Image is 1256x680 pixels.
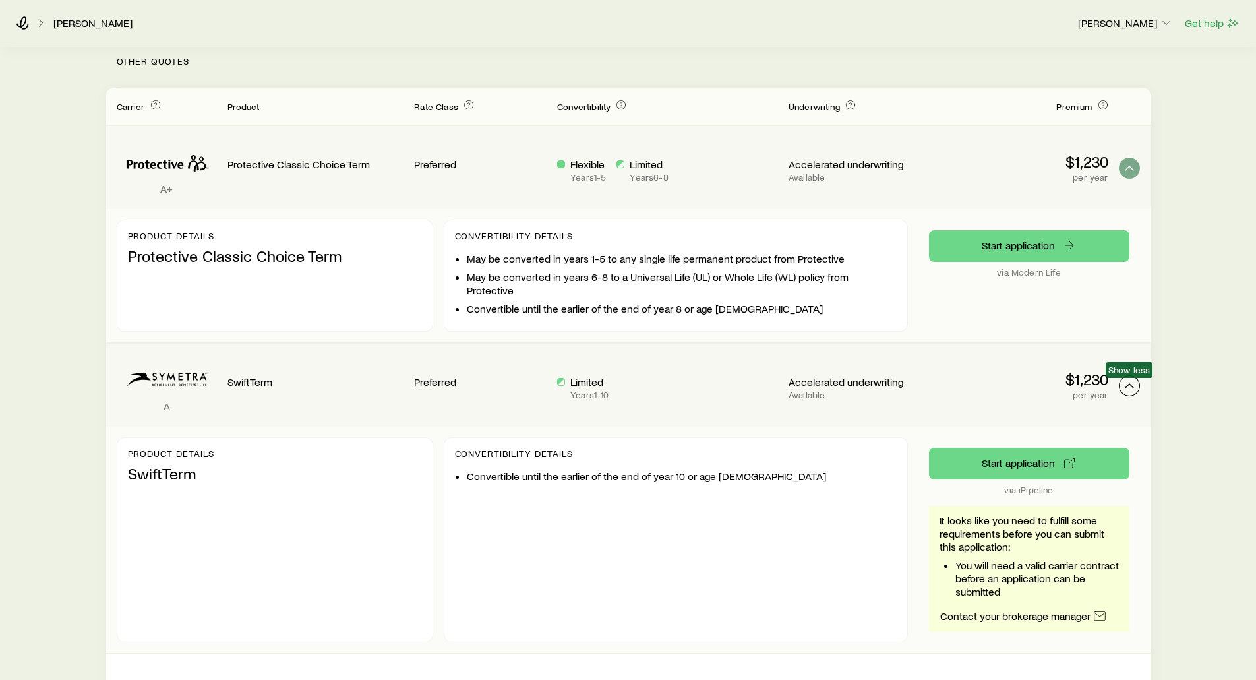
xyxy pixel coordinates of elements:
[929,448,1129,479] button: via iPipeline
[1108,365,1150,375] span: Show less
[1078,16,1173,30] p: [PERSON_NAME]
[929,267,1129,278] p: via Modern Life
[789,375,921,388] p: Accelerated underwriting
[570,172,606,183] p: Years 1 - 5
[227,375,404,388] p: SwiftTerm
[106,35,1151,88] p: Other Quotes
[570,375,609,388] p: Limited
[1056,101,1092,112] span: Premium
[467,270,897,297] li: May be converted in years 6-8 to a Universal Life (UL) or Whole Life (WL) policy from Protective
[789,390,921,400] p: Available
[932,390,1108,400] p: per year
[940,609,1107,624] a: Contact your brokerage manager
[467,252,897,265] li: May be converted in years 1-5 to any single life permanent product from Protective
[557,101,611,112] span: Convertibility
[414,101,458,112] span: Rate Class
[929,230,1129,262] a: Start application
[789,158,921,171] p: Accelerated underwriting
[789,101,840,112] span: Underwriting
[128,231,422,241] p: Product details
[414,158,547,171] p: Preferred
[227,101,260,112] span: Product
[455,448,897,459] p: Convertibility Details
[128,247,422,265] p: Protective Classic Choice Term
[789,172,921,183] p: Available
[414,375,547,388] p: Preferred
[940,514,1119,553] p: It looks like you need to fulfill some requirements before you can submit this application:
[570,390,609,400] p: Years 1 - 10
[1077,16,1174,32] button: [PERSON_NAME]
[630,172,668,183] p: Years 6 - 8
[955,559,1119,598] li: You will need a valid carrier contract before an application can be submitted
[932,152,1108,171] p: $1,230
[455,231,897,241] p: Convertibility Details
[128,464,422,483] p: SwiftTerm
[117,101,145,112] span: Carrier
[227,158,404,171] p: Protective Classic Choice Term
[932,370,1108,388] p: $1,230
[932,172,1108,183] p: per year
[117,400,217,413] p: A
[570,158,606,171] p: Flexible
[929,485,1129,495] p: via iPipeline
[117,182,217,195] p: A+
[128,448,422,459] p: Product details
[1184,16,1240,31] button: Get help
[630,158,668,171] p: Limited
[467,470,897,483] li: Convertible until the earlier of the end of year 10 or age [DEMOGRAPHIC_DATA]
[467,302,897,315] li: Convertible until the earlier of the end of year 8 or age [DEMOGRAPHIC_DATA]
[53,17,133,30] a: [PERSON_NAME]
